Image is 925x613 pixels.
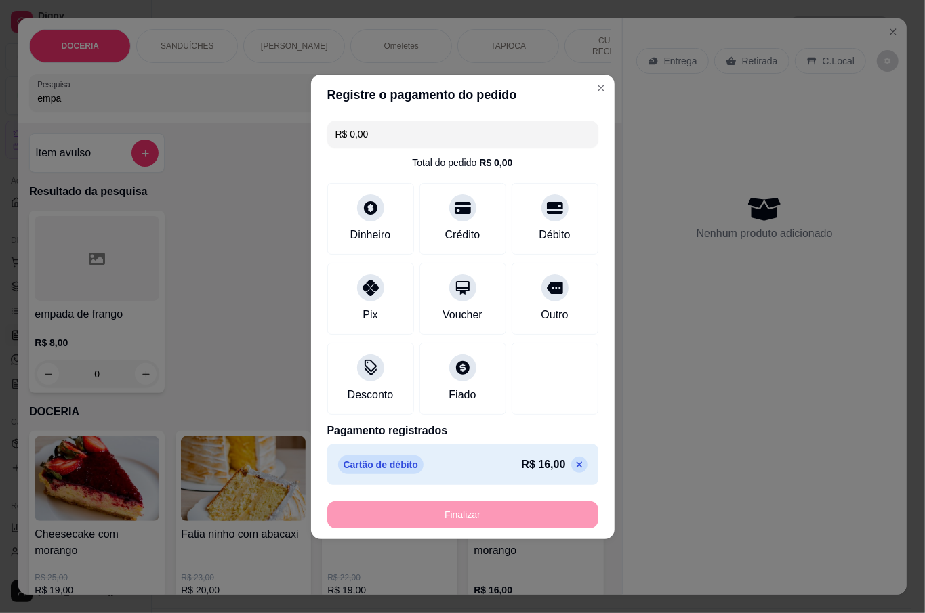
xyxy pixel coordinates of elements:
[335,121,590,148] input: Ex.: hambúrguer de cordeiro
[412,156,512,169] div: Total do pedido
[348,387,394,403] div: Desconto
[449,387,476,403] div: Fiado
[539,227,570,243] div: Débito
[445,227,480,243] div: Crédito
[350,227,391,243] div: Dinheiro
[311,75,615,115] header: Registre o pagamento do pedido
[327,423,598,439] p: Pagamento registrados
[541,307,568,323] div: Outro
[338,455,424,474] p: Cartão de débito
[479,156,512,169] div: R$ 0,00
[522,457,566,473] p: R$ 16,00
[590,77,612,99] button: Close
[363,307,377,323] div: Pix
[443,307,482,323] div: Voucher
